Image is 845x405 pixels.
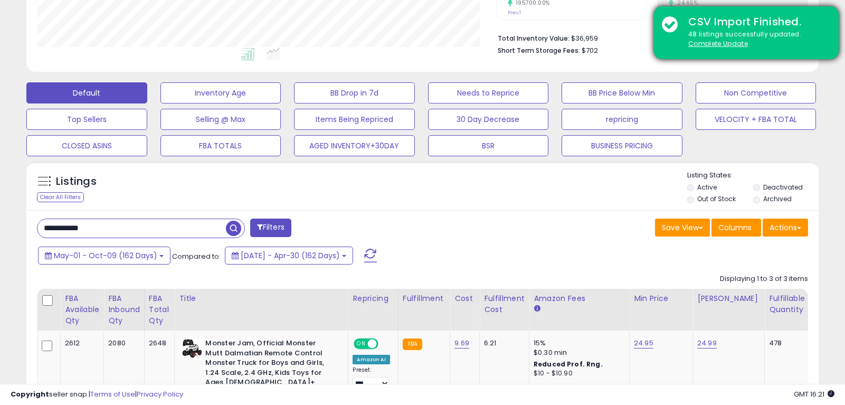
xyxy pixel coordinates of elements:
div: Displaying 1 to 3 of 3 items [720,274,808,284]
div: Amazon Fees [534,293,625,304]
div: Title [179,293,344,304]
a: Privacy Policy [137,389,183,399]
a: 9.69 [454,338,469,349]
button: VELOCITY + FBA TOTAL [696,109,816,130]
div: 2648 [149,338,167,348]
button: BB Price Below Min [562,82,682,103]
li: $36,959 [498,31,800,44]
button: Non Competitive [696,82,816,103]
div: 2612 [65,338,96,348]
label: Out of Stock [697,194,736,203]
label: Active [697,183,717,192]
button: Columns [711,219,761,237]
div: CSV Import Finished. [680,14,831,30]
img: 51-6X-g+hAL._SL40_.jpg [182,338,203,360]
span: [DATE] - Apr-30 (162 Days) [241,250,340,261]
u: Complete Update [688,39,748,48]
b: Short Term Storage Fees: [498,46,580,55]
small: FBA [403,338,422,350]
div: FBA inbound Qty [108,293,140,326]
button: repricing [562,109,682,130]
b: Monster Jam, Official Monster Mutt Dalmatian Remote Control Monster Truck for Boys and Girls, 1:2... [205,338,334,390]
div: Repricing [353,293,394,304]
span: OFF [377,340,394,349]
b: Total Inventory Value: [498,34,569,43]
button: 30 Day Decrease [428,109,549,130]
span: ON [355,340,368,349]
div: seller snap | | [11,390,183,400]
div: FBA Available Qty [65,293,99,326]
button: Selling @ Max [160,109,281,130]
div: 15% [534,338,621,348]
button: Inventory Age [160,82,281,103]
button: Items Being Repriced [294,109,415,130]
div: Fulfillment Cost [484,293,525,315]
button: Actions [763,219,808,237]
button: Save View [655,219,710,237]
small: Amazon Fees. [534,304,540,314]
span: $702 [582,45,598,55]
span: 2025-10-10 16:21 GMT [794,389,834,399]
div: Amazon AI [353,355,390,364]
div: 478 [769,338,802,348]
small: Prev: 1 [508,10,521,16]
div: $10 - $10.90 [534,369,621,378]
h5: Listings [56,174,97,189]
b: Reduced Prof. Rng. [534,360,603,369]
button: BB Drop in 7d [294,82,415,103]
div: Fulfillment [403,293,445,304]
label: Archived [763,194,792,203]
div: Fulfillable Quantity [769,293,805,315]
a: Terms of Use [90,389,135,399]
p: Listing States: [687,171,819,181]
button: Filters [250,219,291,237]
div: Clear All Filters [37,192,84,202]
div: 48 listings successfully updated. [680,30,831,49]
span: Columns [718,222,752,233]
button: [DATE] - Apr-30 (162 Days) [225,247,353,265]
button: BUSINESS PRICING [562,135,682,156]
button: May-01 - Oct-09 (162 Days) [38,247,170,265]
div: [PERSON_NAME] [697,293,760,304]
strong: Copyright [11,389,49,399]
label: Deactivated [763,183,803,192]
div: 6.21 [484,338,521,348]
div: Preset: [353,366,390,390]
button: Needs to Reprice [428,82,549,103]
div: Min Price [634,293,688,304]
a: 24.95 [634,338,653,349]
button: BSR [428,135,549,156]
button: CLOSED ASINS [26,135,147,156]
div: Cost [454,293,475,304]
button: Top Sellers [26,109,147,130]
div: 2080 [108,338,136,348]
span: May-01 - Oct-09 (162 Days) [54,250,157,261]
button: Default [26,82,147,103]
div: FBA Total Qty [149,293,170,326]
button: FBA TOTALS [160,135,281,156]
button: AGED INVENTORY+30DAY [294,135,415,156]
div: $0.30 min [534,348,621,357]
a: 24.99 [697,338,717,349]
span: Compared to: [172,251,221,261]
